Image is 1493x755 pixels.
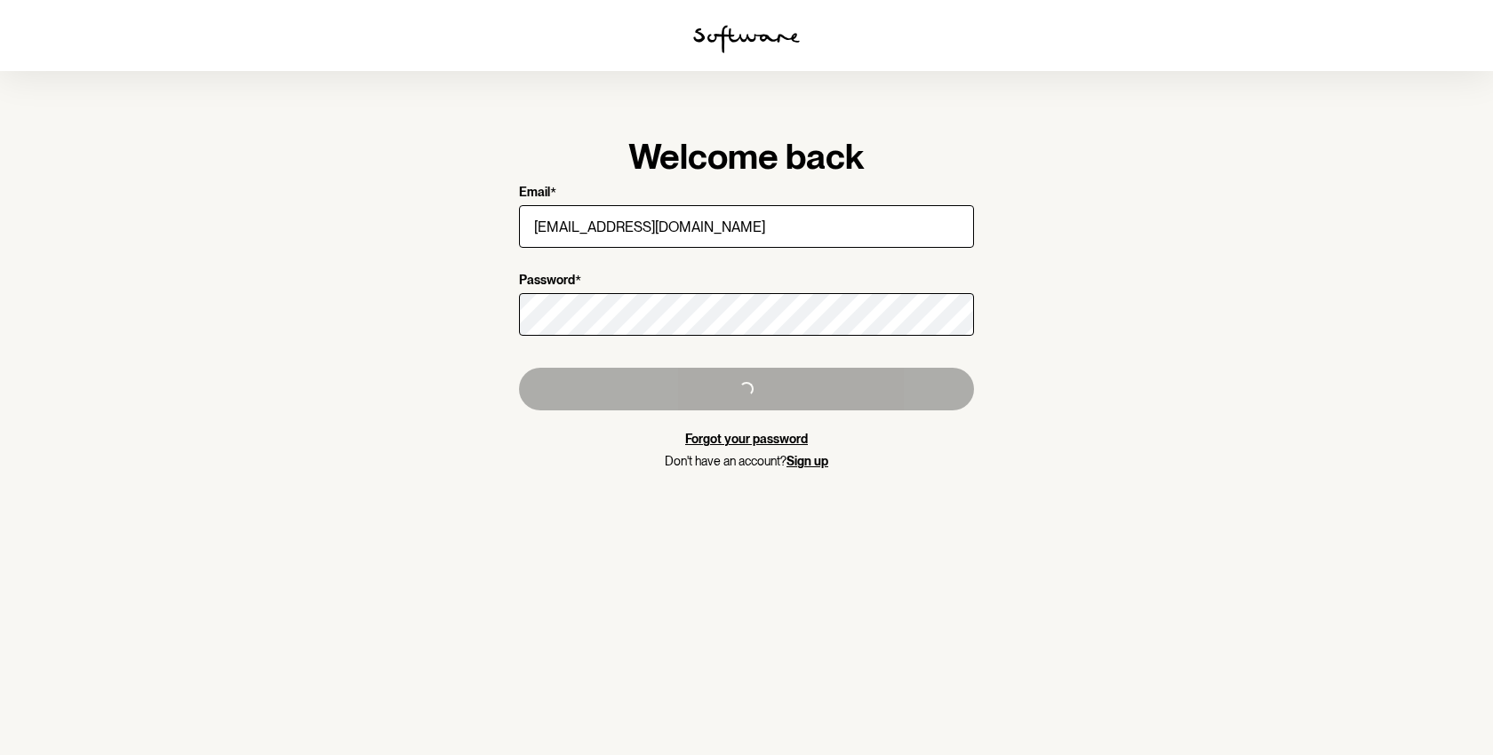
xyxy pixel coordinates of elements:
img: software logo [693,25,800,53]
p: Password [519,273,575,290]
h1: Welcome back [519,135,974,178]
a: Forgot your password [685,432,808,446]
p: Email [519,185,550,202]
a: Sign up [786,454,828,468]
p: Don't have an account? [519,454,974,469]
